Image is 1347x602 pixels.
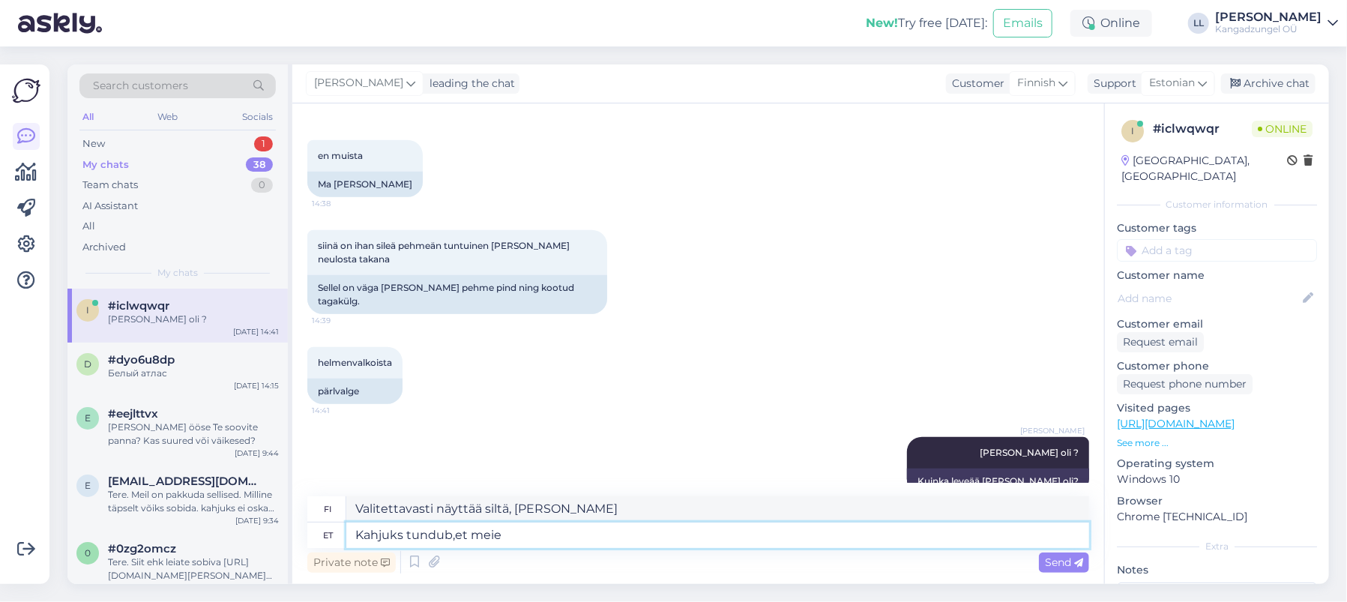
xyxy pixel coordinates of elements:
[108,475,264,488] span: erikakuzmina069@gmail.com
[108,367,279,380] div: Белый атлас
[907,469,1089,494] div: Kuinka leveää [PERSON_NAME] oli?
[108,556,279,583] div: Tere. Siit ehk leiate sobiva [URL][DOMAIN_NAME][PERSON_NAME] Parimate soovidega Kadiriin Aare
[1252,121,1313,137] span: Online
[424,76,515,91] div: leading the chat
[108,421,279,448] div: [PERSON_NAME] ööse Te soovite panna? Kas suured või väikesed?
[155,107,181,127] div: Web
[1045,556,1083,569] span: Send
[312,198,368,209] span: 14:38
[312,405,368,416] span: 14:41
[108,353,175,367] span: #dyo6u8dp
[1131,125,1134,136] span: i
[307,553,396,573] div: Private note
[1117,358,1317,374] p: Customer phone
[235,515,279,526] div: [DATE] 9:34
[108,407,158,421] span: #eejlttvx
[1118,290,1300,307] input: Add name
[108,313,279,326] div: [PERSON_NAME] oli ?
[235,448,279,459] div: [DATE] 9:44
[323,523,333,548] div: et
[980,447,1079,458] span: [PERSON_NAME] oli ?
[157,266,198,280] span: My chats
[1117,436,1317,450] p: See more ...
[82,178,138,193] div: Team chats
[1020,425,1085,436] span: [PERSON_NAME]
[1117,509,1317,525] p: Chrome [TECHNICAL_ID]
[346,523,1089,548] textarea: Kahjuks tundub,et meie
[86,304,89,316] span: i
[234,380,279,391] div: [DATE] 14:15
[318,357,392,368] span: helmenvalkoista
[82,219,95,234] div: All
[239,107,276,127] div: Socials
[318,240,572,265] span: siinä on ihan sileä pehmeän tuntuinen [PERSON_NAME] neulosta takana
[82,136,105,151] div: New
[85,480,91,491] span: e
[1117,332,1204,352] div: Request email
[93,78,188,94] span: Search customers
[1117,456,1317,472] p: Operating system
[307,172,423,197] div: Ma [PERSON_NAME]
[1117,239,1317,262] input: Add a tag
[1117,198,1317,211] div: Customer information
[79,107,97,127] div: All
[85,412,91,424] span: e
[1070,10,1152,37] div: Online
[325,496,332,522] div: fi
[1117,220,1317,236] p: Customer tags
[1117,374,1253,394] div: Request phone number
[1117,562,1317,578] p: Notes
[1117,493,1317,509] p: Browser
[1117,268,1317,283] p: Customer name
[1215,11,1338,35] a: [PERSON_NAME]Kangadzungel OÜ
[85,547,91,559] span: 0
[1188,13,1209,34] div: LL
[108,299,169,313] span: #iclwqwqr
[1117,417,1235,430] a: [URL][DOMAIN_NAME]
[236,583,279,594] div: [DATE] 9:33
[108,488,279,515] div: Tere. Meil on pakkuda sellised. Milline täpselt võiks sobida. kahjuks ei oska öelda. [URL][DOMAIN...
[251,178,273,193] div: 0
[1117,472,1317,487] p: Windows 10
[1153,120,1252,138] div: # iclwqwqr
[82,240,126,255] div: Archived
[12,76,40,105] img: Askly Logo
[318,150,363,161] span: en muista
[1117,540,1317,553] div: Extra
[108,542,176,556] span: #0zg2omcz
[1117,400,1317,416] p: Visited pages
[1117,316,1317,332] p: Customer email
[254,136,273,151] div: 1
[307,379,403,404] div: pärlvalge
[1221,73,1316,94] div: Archive chat
[233,326,279,337] div: [DATE] 14:41
[1149,75,1195,91] span: Estonian
[84,358,91,370] span: d
[82,157,129,172] div: My chats
[866,16,898,30] b: New!
[307,275,607,314] div: Sellel on väga [PERSON_NAME] pehme pind ning kootud tagakülg.
[1017,75,1055,91] span: Finnish
[866,14,987,32] div: Try free [DATE]:
[1215,11,1322,23] div: [PERSON_NAME]
[82,199,138,214] div: AI Assistant
[346,496,1089,522] textarea: Valitettavasti näyttää siltä, ​​[PERSON_NAME]
[312,315,368,326] span: 14:39
[246,157,273,172] div: 38
[1121,153,1287,184] div: [GEOGRAPHIC_DATA], [GEOGRAPHIC_DATA]
[314,75,403,91] span: [PERSON_NAME]
[946,76,1004,91] div: Customer
[1088,76,1136,91] div: Support
[993,9,1052,37] button: Emails
[1215,23,1322,35] div: Kangadzungel OÜ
